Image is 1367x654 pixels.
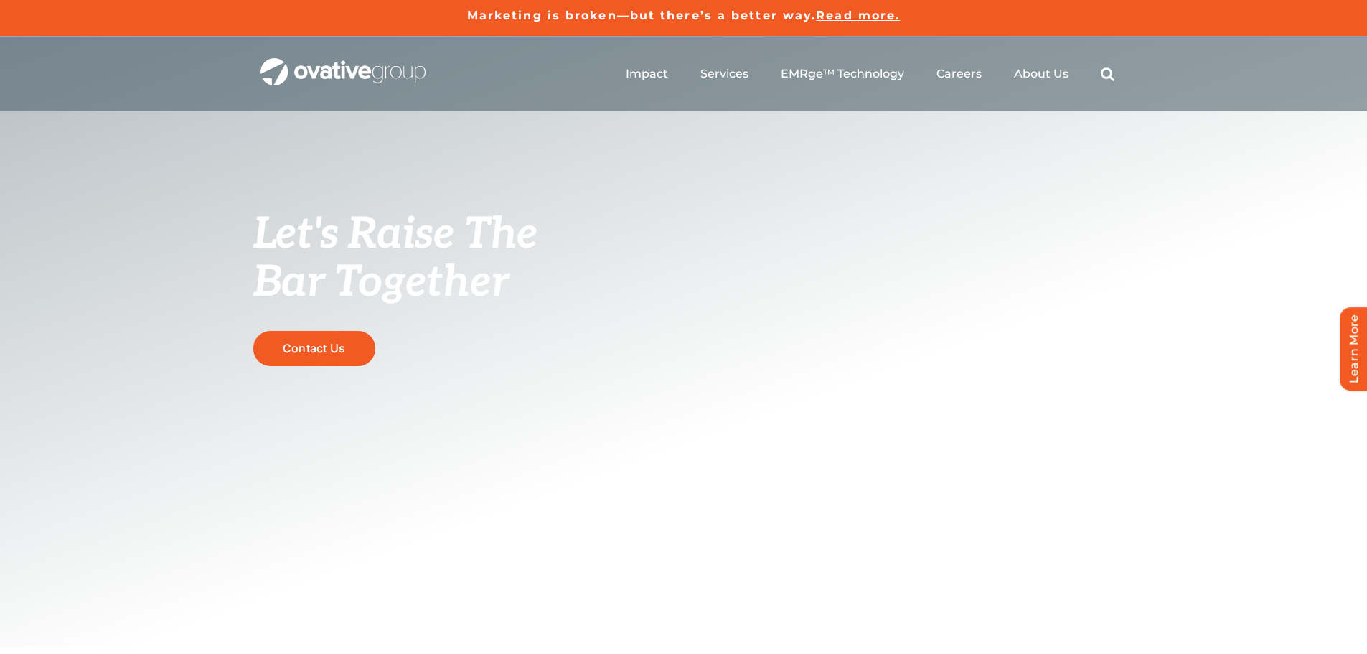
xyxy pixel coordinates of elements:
[700,67,748,81] a: Services
[253,257,509,309] span: Bar Together
[781,67,904,81] a: EMRge™ Technology
[626,67,668,81] a: Impact
[260,57,426,70] a: OG_Full_horizontal_WHT
[816,9,900,22] a: Read more.
[283,342,345,355] span: Contact Us
[467,9,817,22] a: Marketing is broken—but there’s a better way.
[626,51,1114,97] nav: Menu
[253,331,375,366] a: Contact Us
[1101,67,1114,81] a: Search
[1014,67,1068,81] a: About Us
[936,67,982,81] a: Careers
[253,209,538,261] span: Let's Raise The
